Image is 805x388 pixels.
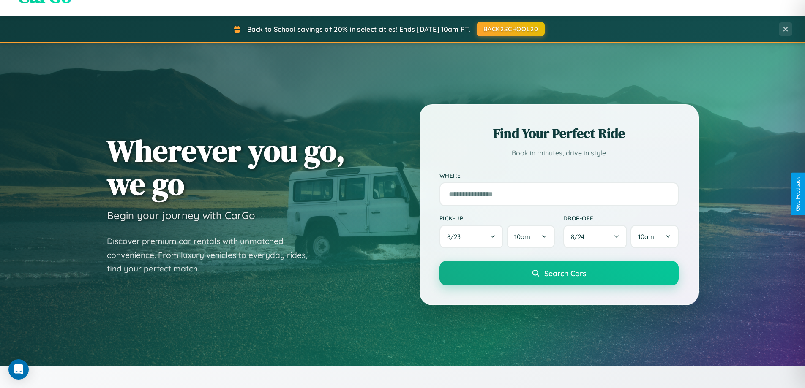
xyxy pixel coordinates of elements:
span: Back to School savings of 20% in select cities! Ends [DATE] 10am PT. [247,25,470,33]
button: 8/23 [439,225,504,248]
p: Book in minutes, drive in style [439,147,679,159]
span: 8 / 23 [447,233,465,241]
h2: Find Your Perfect Ride [439,124,679,143]
h3: Begin your journey with CarGo [107,209,255,222]
span: 10am [638,233,654,241]
label: Where [439,172,679,179]
div: Open Intercom Messenger [8,359,29,380]
span: 10am [514,233,530,241]
p: Discover premium car rentals with unmatched convenience. From luxury vehicles to everyday rides, ... [107,234,318,276]
button: 10am [630,225,678,248]
h1: Wherever you go, we go [107,134,345,201]
span: Search Cars [544,269,586,278]
div: Give Feedback [795,177,801,211]
button: 10am [507,225,554,248]
label: Pick-up [439,214,555,222]
span: 8 / 24 [571,233,589,241]
button: 8/24 [563,225,628,248]
label: Drop-off [563,214,679,222]
button: Search Cars [439,261,679,285]
button: BACK2SCHOOL20 [477,22,545,36]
